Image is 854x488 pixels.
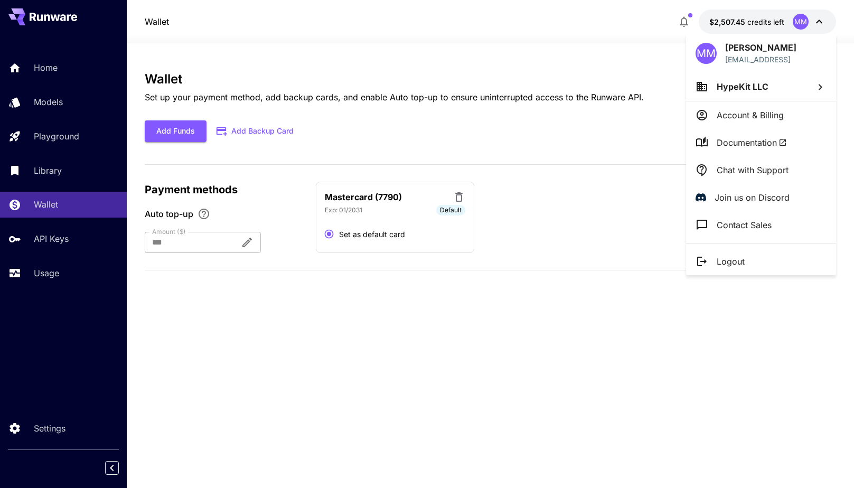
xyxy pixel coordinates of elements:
div: marc@lyricedits.ai [725,54,796,65]
p: Logout [717,255,745,268]
p: Contact Sales [717,219,772,231]
button: HypeKit LLC [686,72,836,101]
p: [EMAIL_ADDRESS] [725,54,796,65]
div: MM [696,43,717,64]
p: Account & Billing [717,109,784,121]
p: [PERSON_NAME] [725,41,796,54]
p: Join us on Discord [715,191,790,204]
span: Documentation [717,136,787,149]
span: HypeKit LLC [717,81,768,92]
p: Chat with Support [717,164,789,176]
